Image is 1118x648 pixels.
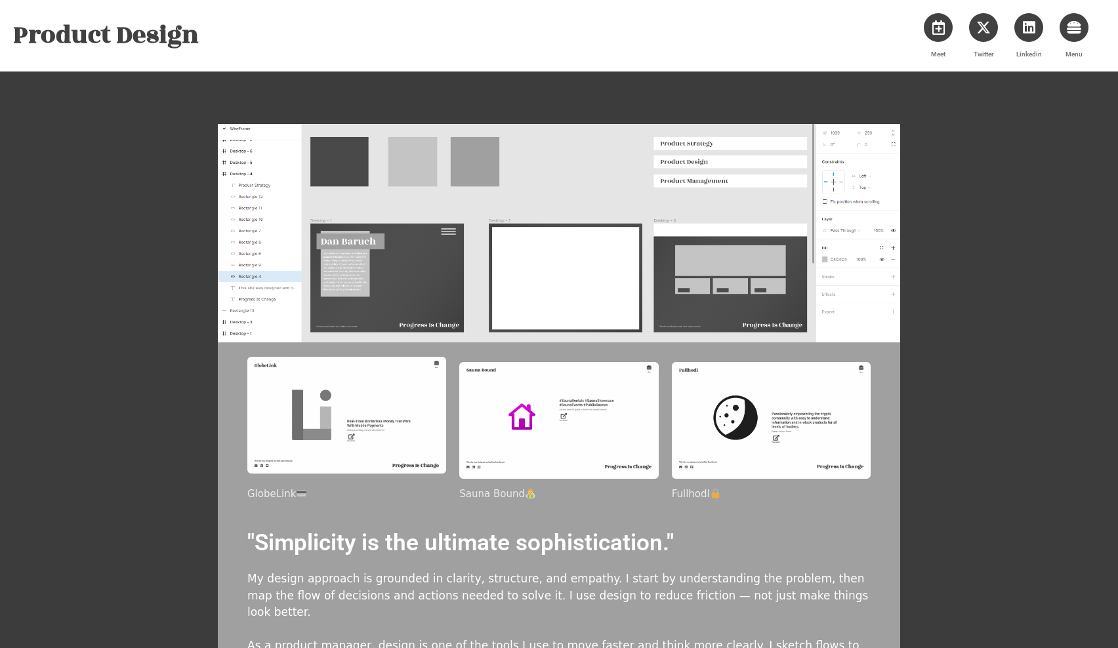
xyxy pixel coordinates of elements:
a: Menu [1066,51,1083,58]
img: 🧖‍♂️ [526,489,535,498]
a: Meet [924,13,953,42]
figcaption: GlobeLink [247,483,446,502]
p: My design approach is grounded in clarity, structure, and empathy. I start by understanding the p... [247,571,871,621]
a: Menu [1060,13,1088,42]
a: Meet [931,51,945,58]
a: Twitter [974,51,994,58]
a: Linkedin [1016,51,1042,58]
a: Twitter [969,13,998,42]
h2: "Simplicity is the ultimate sophistication." [247,528,871,558]
a: Linkedin [1014,13,1043,42]
img: 💳 [297,489,306,498]
figcaption: Sauna Bound [459,483,658,502]
img: 🔒 [711,489,720,498]
a: Product Design [13,16,199,54]
figcaption: Fullhodl [672,483,871,502]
